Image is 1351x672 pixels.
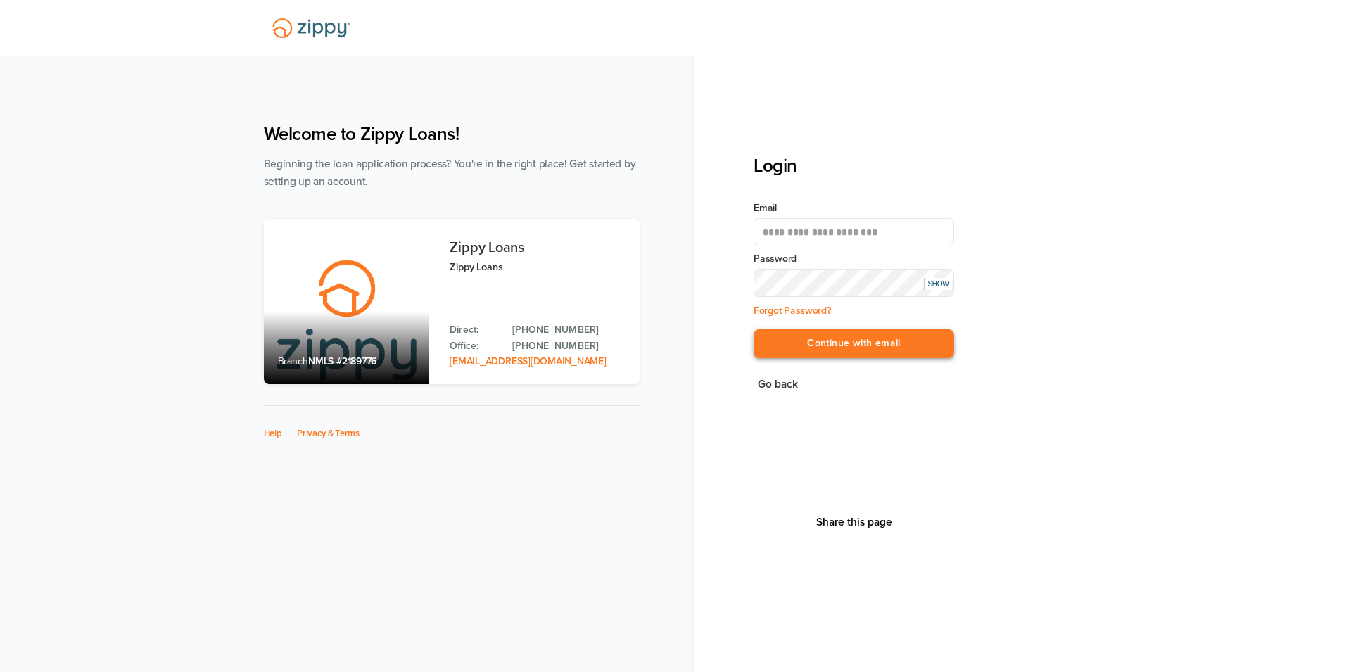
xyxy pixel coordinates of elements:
button: Continue with email [754,329,954,358]
img: Lender Logo [264,12,359,44]
h1: Welcome to Zippy Loans! [264,123,640,145]
label: Email [754,201,954,215]
a: Direct Phone: 512-975-2947 [512,322,625,338]
a: Forgot Password? [754,305,831,317]
p: Direct: [450,322,498,338]
label: Password [754,252,954,266]
span: NMLS #2189776 [308,355,376,367]
span: Beginning the loan application process? You're in the right place! Get started by setting up an a... [264,158,636,188]
p: Zippy Loans [450,259,625,275]
a: Help [264,428,282,439]
div: SHOW [924,278,952,290]
input: Email Address [754,218,954,246]
h3: Zippy Loans [450,240,625,255]
a: Email Address: zippyguide@zippymh.com [450,355,606,367]
button: Share This Page [812,515,896,529]
p: Office: [450,338,498,354]
input: Input Password [754,269,954,297]
h3: Login [754,155,954,177]
button: Go back [754,375,802,394]
a: Office Phone: 512-975-2947 [512,338,625,354]
span: Branch [278,355,309,367]
a: Privacy & Terms [297,428,360,439]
